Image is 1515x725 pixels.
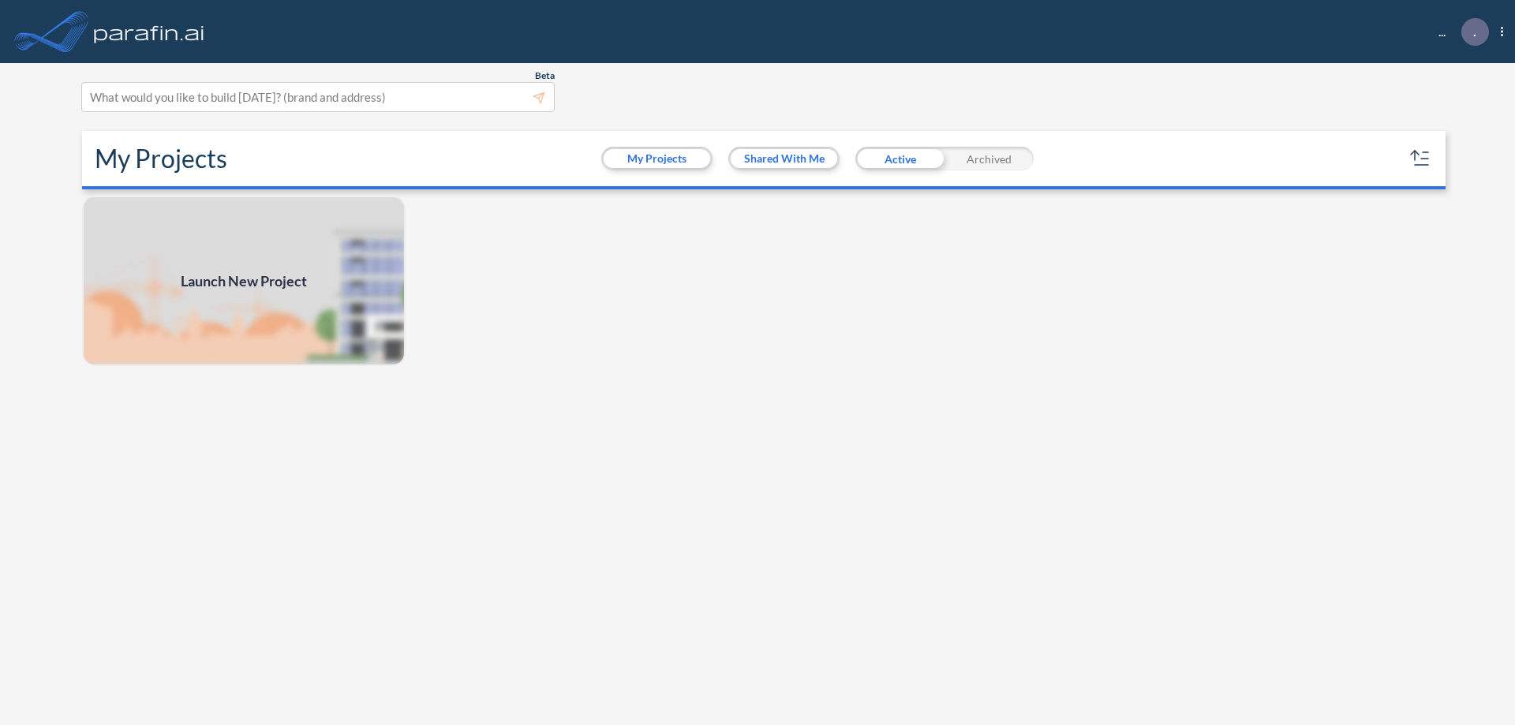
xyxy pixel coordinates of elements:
[945,147,1034,170] div: Archived
[731,149,837,168] button: Shared With Me
[1408,146,1433,171] button: sort
[181,271,307,292] span: Launch New Project
[82,196,406,366] img: add
[91,16,208,47] img: logo
[95,144,227,174] h2: My Projects
[604,149,710,168] button: My Projects
[82,196,406,366] a: Launch New Project
[1473,24,1476,39] p: .
[855,147,945,170] div: Active
[1415,18,1503,46] div: ...
[535,69,555,82] span: Beta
